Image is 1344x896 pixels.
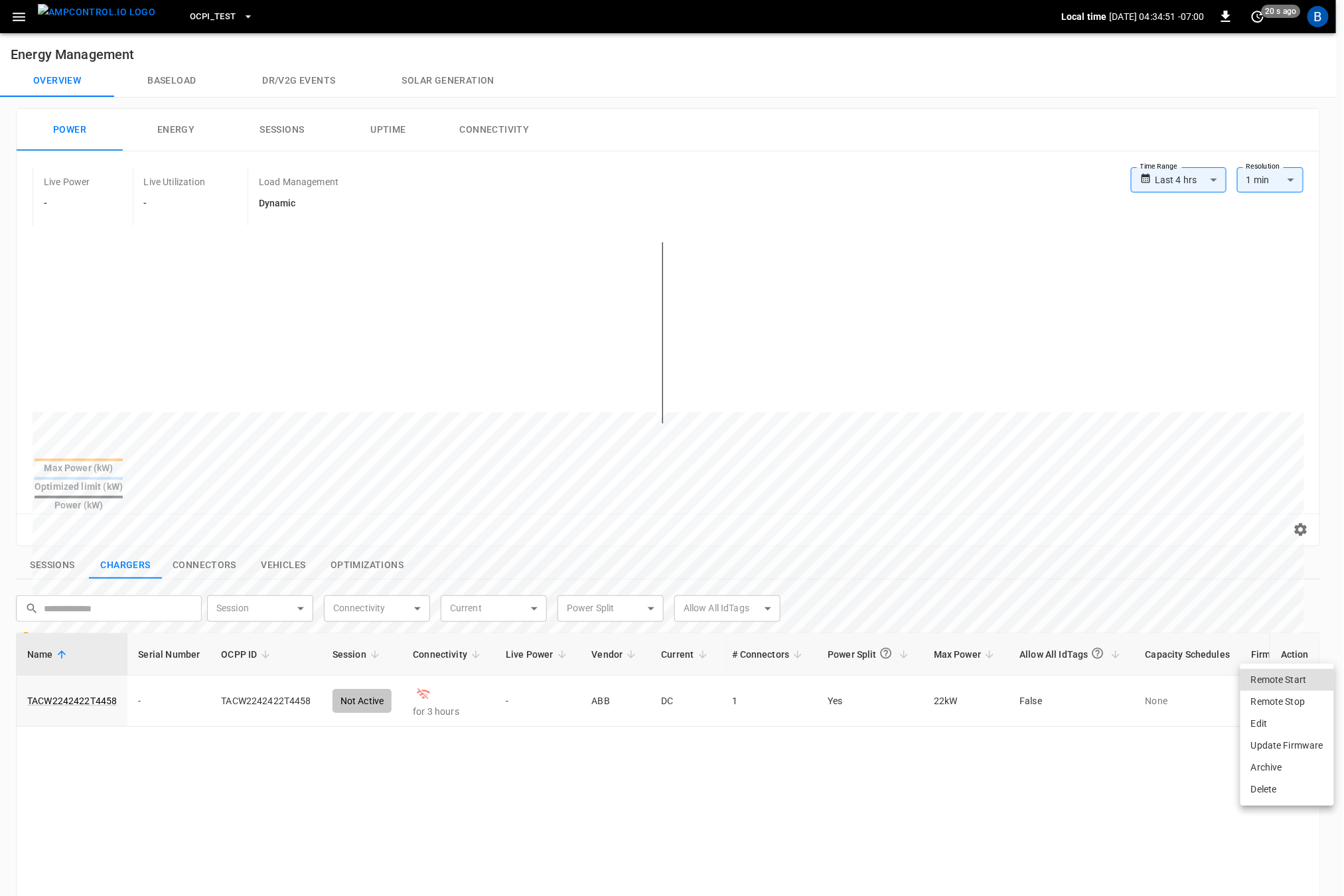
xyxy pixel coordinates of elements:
[1240,691,1334,713] li: Remote Stop
[1240,713,1334,735] li: Edit
[1240,757,1334,779] li: Archive
[1240,779,1334,800] li: Delete
[1240,735,1334,757] li: Update Firmware
[1240,669,1334,691] li: Remote Start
